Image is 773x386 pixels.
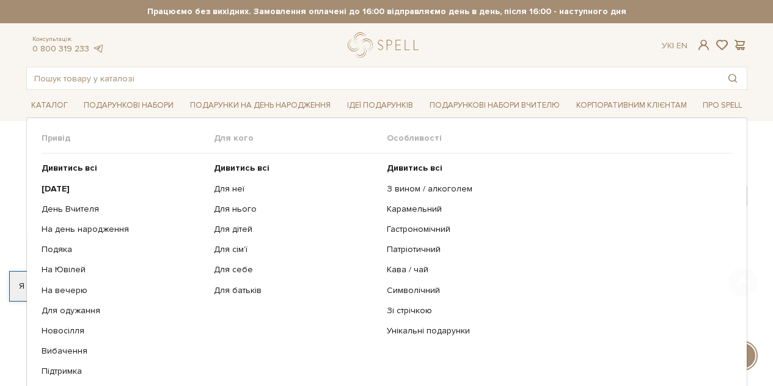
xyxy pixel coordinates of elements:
a: Карамельний [387,204,723,215]
a: День Вчителя [42,204,205,215]
a: 0 800 319 233 [32,43,89,54]
a: Для себе [214,264,378,275]
a: telegram [92,43,104,54]
a: Дивитись всі [387,163,723,174]
a: Для неї [214,184,378,195]
button: Пошук товару у каталозі [719,67,747,89]
a: Гастрономічний [387,224,723,235]
a: Зі стрічкою [387,305,723,316]
b: Дивитись всі [42,163,97,173]
a: Корпоративним клієнтам [571,96,692,115]
a: Подарунки на День народження [185,96,335,115]
a: Дивитись всі [42,163,205,174]
a: Подяка [42,244,205,255]
a: Для сім'ї [214,244,378,255]
b: Дивитись всі [387,163,442,173]
a: Ідеї подарунків [342,96,418,115]
a: logo [348,32,424,58]
a: Для батьків [214,285,378,296]
a: Кава / чай [387,264,723,275]
a: На вечерю [42,285,205,296]
a: Каталог [26,96,73,115]
a: Подарункові набори [79,96,178,115]
a: Вибачення [42,346,205,357]
span: Консультація: [32,35,104,43]
div: Ук [662,40,687,51]
b: [DATE] [42,184,70,194]
a: Для дітей [214,224,378,235]
span: Для кого [214,133,387,144]
a: [DATE] [42,184,205,195]
a: Подарункові набори Вчителю [425,95,565,116]
span: | [672,40,674,51]
a: Підтримка [42,366,205,377]
span: Привід [42,133,214,144]
a: Патріотичний [387,244,723,255]
a: Унікальні подарунки [387,325,723,336]
a: Новосілля [42,325,205,336]
strong: Працюємо без вихідних. Замовлення оплачені до 16:00 відправляємо день в день, після 16:00 - насту... [26,6,747,17]
a: Дивитись всі [214,163,378,174]
a: Для одужання [42,305,205,316]
a: На Ювілей [42,264,205,275]
a: Для нього [214,204,378,215]
div: Я дозволяю [DOMAIN_NAME] використовувати [10,281,341,292]
a: Про Spell [698,96,747,115]
a: Символічний [387,285,723,296]
a: En [676,40,687,51]
b: Дивитись всі [214,163,269,173]
a: На день народження [42,224,205,235]
input: Пошук товару у каталозі [27,67,719,89]
a: З вином / алкоголем [387,184,723,195]
span: Особливості [387,133,732,144]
